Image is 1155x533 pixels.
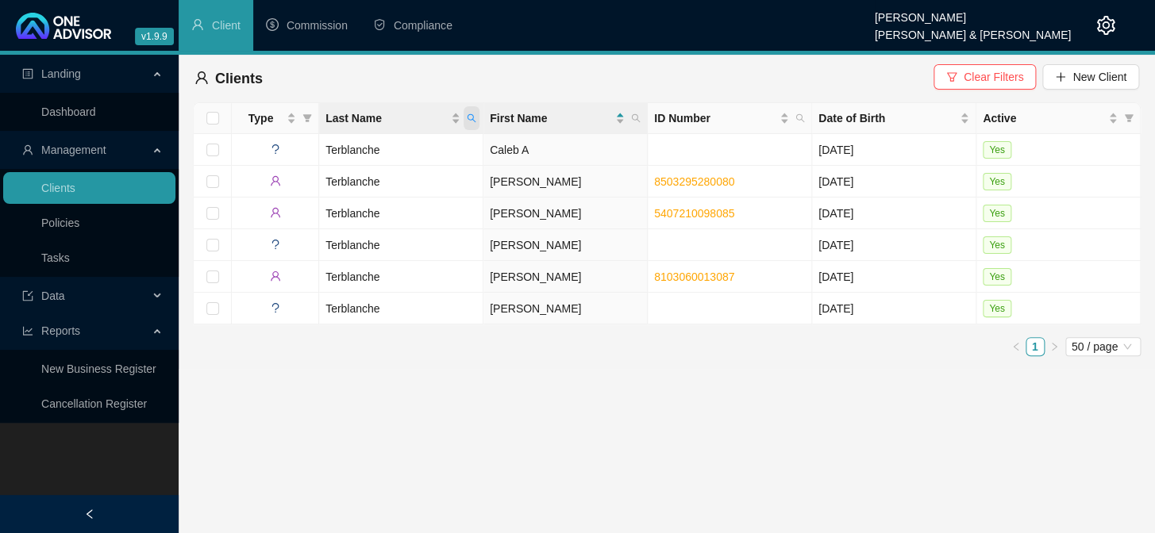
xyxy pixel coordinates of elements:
[302,113,312,123] span: filter
[792,106,808,130] span: search
[270,144,281,155] span: question
[270,207,281,218] span: user
[983,205,1011,222] span: Yes
[818,109,957,127] span: Date of Birth
[16,13,111,39] img: 2df55531c6924b55f21c4cf5d4484680-logo-light.svg
[22,325,33,336] span: line-chart
[1007,337,1026,356] button: left
[41,67,81,80] span: Landing
[215,71,263,86] span: Clients
[41,362,156,375] a: New Business Register
[1049,342,1059,351] span: right
[1026,337,1045,356] li: 1
[41,217,79,229] a: Policies
[1121,106,1137,130] span: filter
[464,106,479,130] span: search
[238,109,283,127] span: Type
[648,103,812,134] th: ID Number
[41,324,80,337] span: Reports
[875,21,1071,39] div: [PERSON_NAME] & [PERSON_NAME]
[266,18,279,31] span: dollar
[483,166,648,197] td: [PERSON_NAME]
[795,113,805,123] span: search
[1045,337,1064,356] li: Next Page
[812,197,976,229] td: [DATE]
[812,229,976,261] td: [DATE]
[812,103,976,134] th: Date of Birth
[654,270,734,283] a: 8103060013087
[84,508,95,520] span: left
[325,109,448,127] span: Last Name
[319,229,483,261] td: Terblanche
[373,18,386,31] span: safety
[483,293,648,324] td: [PERSON_NAME]
[41,290,65,302] span: Data
[483,197,648,229] td: [PERSON_NAME]
[319,103,483,134] th: Last Name
[191,18,204,31] span: user
[270,302,281,313] span: question
[812,134,976,166] td: [DATE]
[983,109,1105,127] span: Active
[287,19,348,32] span: Commission
[270,239,281,250] span: question
[875,4,1071,21] div: [PERSON_NAME]
[41,251,70,264] a: Tasks
[976,103,1141,134] th: Active
[1007,337,1026,356] li: Previous Page
[983,236,1011,254] span: Yes
[483,261,648,293] td: [PERSON_NAME]
[135,28,174,45] span: v1.9.9
[22,290,33,301] span: import
[812,261,976,293] td: [DATE]
[319,134,483,166] td: Terblanche
[1055,71,1066,82] span: plus
[964,68,1023,86] span: Clear Filters
[212,19,241,32] span: Client
[812,293,976,324] td: [DATE]
[394,19,452,32] span: Compliance
[483,134,648,166] td: Caleb A
[270,270,281,282] span: user
[467,113,476,123] span: search
[654,109,776,127] span: ID Number
[1042,64,1139,90] button: New Client
[299,106,315,130] span: filter
[22,144,33,155] span: user
[934,64,1036,90] button: Clear Filters
[631,113,641,123] span: search
[270,175,281,186] span: user
[1072,338,1134,355] span: 50 / page
[1124,113,1134,123] span: filter
[319,261,483,293] td: Terblanche
[41,144,106,156] span: Management
[983,300,1011,317] span: Yes
[483,229,648,261] td: [PERSON_NAME]
[490,109,612,127] span: First Name
[1045,337,1064,356] button: right
[319,197,483,229] td: Terblanche
[946,71,957,82] span: filter
[812,166,976,197] td: [DATE]
[41,182,75,194] a: Clients
[983,141,1011,159] span: Yes
[1096,16,1115,35] span: setting
[654,175,734,188] a: 8503295280080
[41,105,96,118] a: Dashboard
[1072,68,1126,86] span: New Client
[628,106,644,130] span: search
[22,68,33,79] span: profile
[983,268,1011,286] span: Yes
[1026,338,1044,355] a: 1
[654,207,734,220] a: 5407210098085
[1011,342,1021,351] span: left
[232,103,319,134] th: Type
[41,397,147,410] a: Cancellation Register
[194,71,209,85] span: user
[319,166,483,197] td: Terblanche
[983,173,1011,190] span: Yes
[319,293,483,324] td: Terblanche
[1065,337,1141,356] div: Page Size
